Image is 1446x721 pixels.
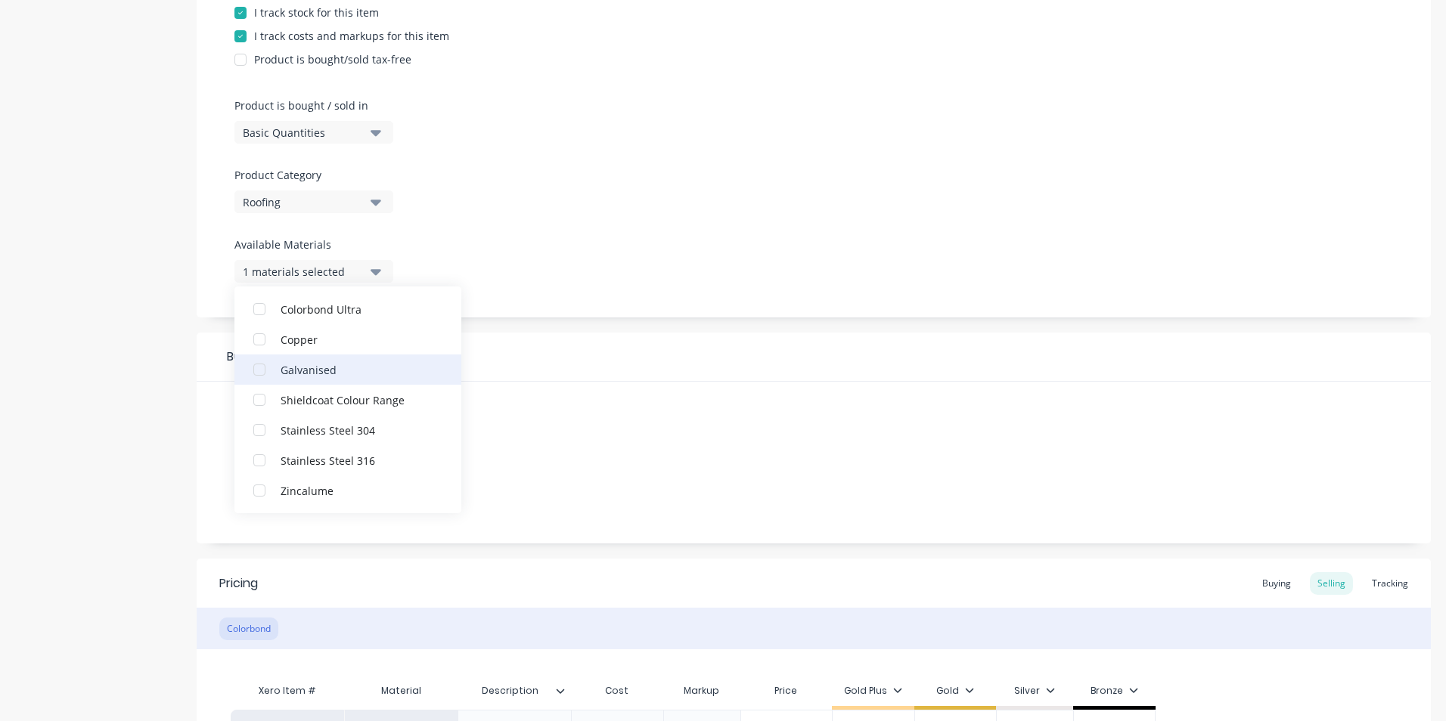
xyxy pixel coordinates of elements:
div: Stainless Steel 316 [281,452,432,468]
div: Colorbond Ultra [281,301,432,317]
div: Pricing [219,574,258,593]
button: Roofing [234,190,393,213]
div: I track stock for this item [254,5,379,20]
button: 1 materials selected [234,260,393,283]
div: Description [458,676,571,706]
label: Available Materials [234,237,393,252]
div: Shieldcoat Colour Range [281,391,432,407]
div: Xero Item # [231,676,344,706]
div: Silver [1014,684,1055,698]
div: Tracking [1364,572,1416,595]
div: Gold [936,684,974,698]
div: Zincalume [281,482,432,498]
div: Buying [1255,572,1299,595]
div: Copper [281,331,432,347]
div: 1 materials selected [243,264,364,280]
div: Basic Quantities [243,125,364,141]
div: Roofing [243,194,364,210]
div: I track costs and markups for this item [254,28,449,44]
div: Bronze [1091,684,1138,698]
div: Galvanised [281,361,432,377]
label: Product Category [234,167,386,183]
div: Buying [197,333,1431,382]
div: Product is bought/sold tax-free [254,51,411,67]
label: Product is bought / sold in [234,97,386,113]
div: Colorbond [219,617,278,640]
div: Selling [1310,572,1353,595]
div: Price [740,676,833,706]
div: Markup [663,676,740,706]
div: Stainless Steel 304 [281,422,432,438]
div: Description [458,672,562,710]
div: Cost [571,676,663,706]
div: Gold Plus [844,684,902,698]
div: Material [344,676,458,706]
button: Basic Quantities [234,121,393,144]
div: Colorbond Matt [281,271,432,286]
